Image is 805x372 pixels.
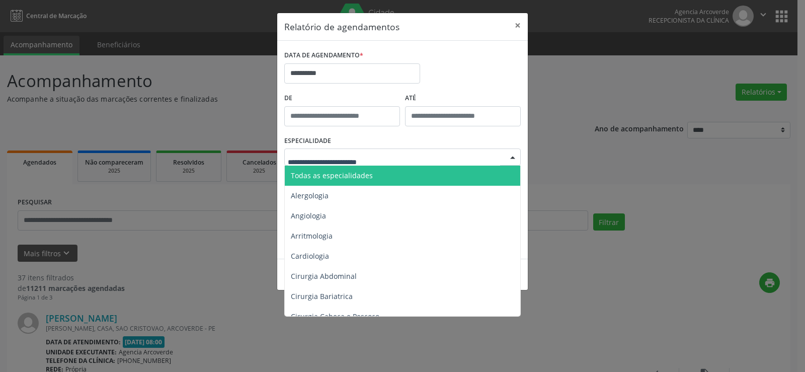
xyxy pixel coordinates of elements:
[291,251,329,261] span: Cardiologia
[291,312,379,321] span: Cirurgia Cabeça e Pescoço
[291,171,373,180] span: Todas as especialidades
[405,91,521,106] label: ATÉ
[291,231,333,241] span: Arritmologia
[291,291,353,301] span: Cirurgia Bariatrica
[291,191,329,200] span: Alergologia
[284,48,363,63] label: DATA DE AGENDAMENTO
[508,13,528,38] button: Close
[284,20,399,33] h5: Relatório de agendamentos
[291,271,357,281] span: Cirurgia Abdominal
[284,91,400,106] label: De
[291,211,326,220] span: Angiologia
[284,133,331,149] label: ESPECIALIDADE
